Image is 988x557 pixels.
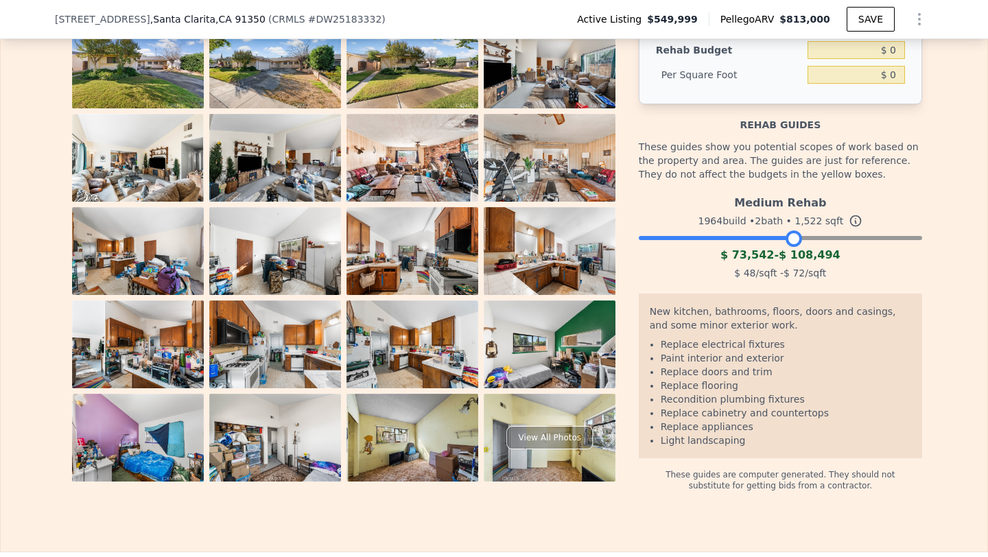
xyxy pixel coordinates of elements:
div: - [639,247,922,263]
img: Property Photo 7 [346,114,478,202]
img: Property Photo 4 [484,21,615,108]
span: Pellego ARV [720,12,780,26]
div: /sqft - /sqft [639,263,922,283]
li: Replace electrical fixtures [661,337,911,351]
button: Show Options [906,5,933,33]
img: Property Photo 15 [346,300,478,388]
span: $ 72 [784,268,805,278]
img: Property Photo 8 [484,114,615,202]
img: Property Photo 20 [484,394,615,482]
li: Replace flooring [661,379,911,392]
li: Light landscaping [661,434,911,447]
div: These guides show you potential scopes of work based on the property and area. The guides are jus... [639,132,922,189]
span: [STREET_ADDRESS] [55,12,150,26]
span: $813,000 [779,14,830,25]
div: These guides are computer generated. They should not substitute for getting bids from a contractor. [639,458,922,491]
img: Property Photo 18 [209,394,341,482]
img: Property Photo 6 [209,114,341,202]
img: Property Photo 1 [72,21,204,108]
span: 1,522 [795,215,822,226]
span: $ 108,494 [779,248,840,261]
li: Replace appliances [661,420,911,434]
span: , CA 91350 [215,14,266,25]
span: , Santa Clarita [150,12,266,26]
div: View All Photos [507,426,593,449]
img: Property Photo 10 [209,207,341,295]
img: Property Photo 2 [209,21,341,108]
img: Property Photo 19 [346,394,478,482]
div: ( ) [268,12,386,26]
div: 1964 build • 2 bath • sqft [639,211,922,230]
span: $ 73,542 [720,248,774,261]
button: SAVE [847,7,895,32]
li: Paint interior and exterior [661,351,911,365]
img: Property Photo 16 [484,300,615,388]
span: # DW25183332 [308,14,382,25]
img: Property Photo 9 [72,207,204,295]
span: CRMLS [272,14,305,25]
img: Property Photo 12 [484,207,615,295]
li: Replace doors and trim [661,365,911,379]
li: Replace cabinetry and countertops [661,406,911,420]
img: Property Photo 14 [209,300,341,388]
div: Medium Rehab [639,189,922,211]
div: Rehab guides [639,104,922,132]
img: Property Photo 5 [72,114,204,202]
img: Property Photo 13 [72,300,204,388]
img: Property Photo 17 [72,394,204,482]
li: Recondition plumbing fixtures [661,392,911,406]
span: Active Listing [577,12,647,26]
img: Property Photo 11 [346,207,478,295]
span: $549,999 [647,12,698,26]
div: New kitchen, bathrooms, floors, doors and casings, and some minor exterior work. [650,305,911,337]
span: $ 48 [734,268,755,278]
div: Per Square Foot [656,62,802,87]
div: Rehab Budget [656,38,802,62]
img: Property Photo 3 [346,21,478,108]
